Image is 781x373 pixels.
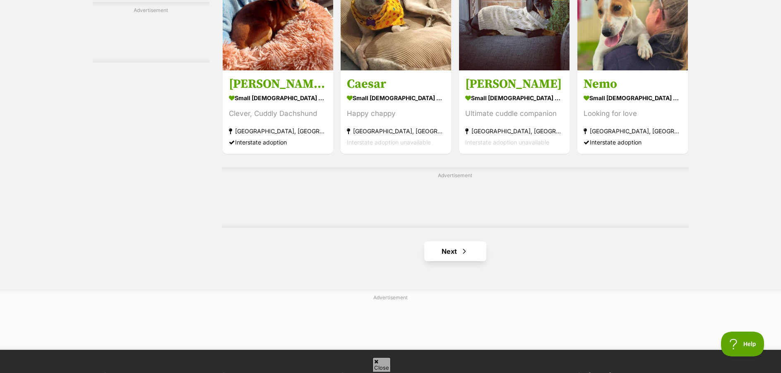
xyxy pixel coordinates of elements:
[229,108,327,119] div: Clever, Cuddly Dachshund
[222,241,689,261] nav: Pagination
[341,70,451,154] a: Caesar small [DEMOGRAPHIC_DATA] Dog Happy chappy [GEOGRAPHIC_DATA], [GEOGRAPHIC_DATA] Interstate ...
[721,332,764,356] iframe: Help Scout Beacon - Open
[465,108,563,119] div: Ultimate cuddle companion
[347,139,431,146] span: Interstate adoption unavailable
[347,125,445,137] strong: [GEOGRAPHIC_DATA], [GEOGRAPHIC_DATA]
[465,76,563,92] h3: [PERSON_NAME]
[229,92,327,104] strong: small [DEMOGRAPHIC_DATA] Dog
[584,92,682,104] strong: small [DEMOGRAPHIC_DATA] Dog
[584,108,682,119] div: Looking for love
[424,241,486,261] a: Next page
[229,76,327,92] h3: [PERSON_NAME] 🌭
[347,108,445,119] div: Happy chappy
[584,125,682,137] strong: [GEOGRAPHIC_DATA], [GEOGRAPHIC_DATA]
[223,70,333,154] a: [PERSON_NAME] 🌭 small [DEMOGRAPHIC_DATA] Dog Clever, Cuddly Dachshund [GEOGRAPHIC_DATA], [GEOGRAP...
[222,167,689,228] div: Advertisement
[459,70,570,154] a: [PERSON_NAME] small [DEMOGRAPHIC_DATA] Dog Ultimate cuddle companion [GEOGRAPHIC_DATA], [GEOGRAPH...
[584,137,682,148] div: Interstate adoption
[372,357,391,372] span: Close
[347,76,445,92] h3: Caesar
[465,139,549,146] span: Interstate adoption unavailable
[584,76,682,92] h3: Nemo
[577,70,688,154] a: Nemo small [DEMOGRAPHIC_DATA] Dog Looking for love [GEOGRAPHIC_DATA], [GEOGRAPHIC_DATA] Interstat...
[465,92,563,104] strong: small [DEMOGRAPHIC_DATA] Dog
[229,137,327,148] div: Interstate adoption
[347,92,445,104] strong: small [DEMOGRAPHIC_DATA] Dog
[465,125,563,137] strong: [GEOGRAPHIC_DATA], [GEOGRAPHIC_DATA]
[229,125,327,137] strong: [GEOGRAPHIC_DATA], [GEOGRAPHIC_DATA]
[93,2,209,63] div: Advertisement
